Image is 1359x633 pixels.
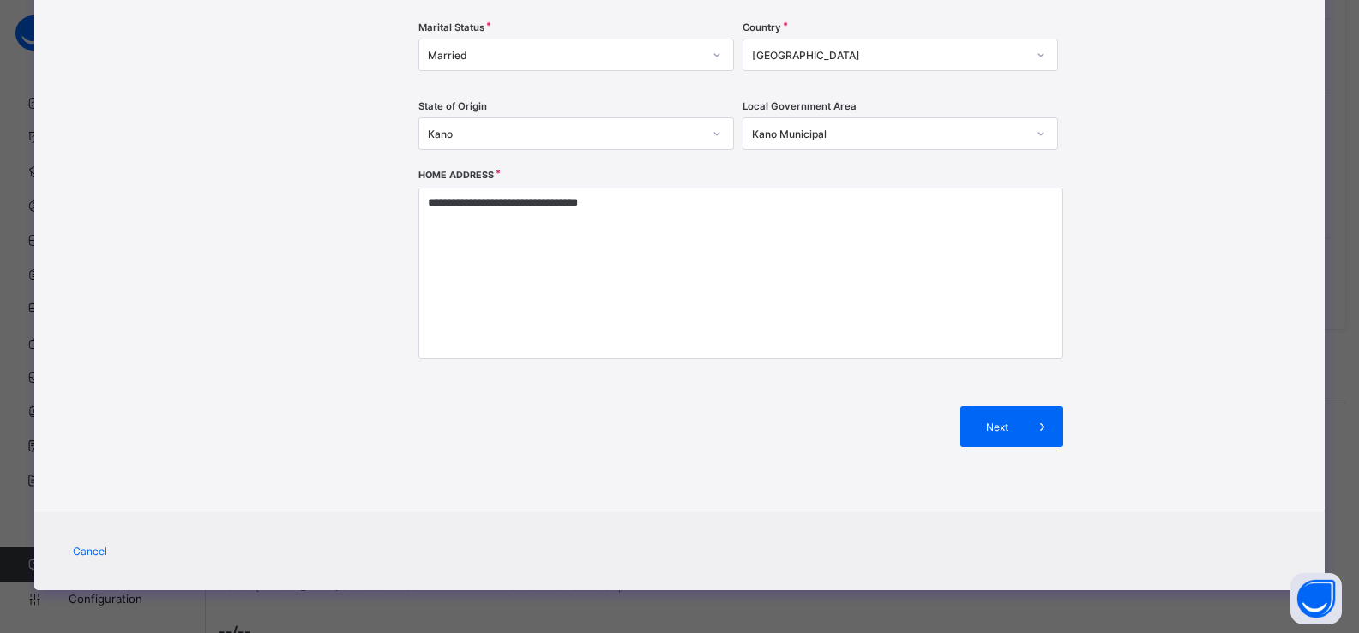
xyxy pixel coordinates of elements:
label: Home Address [418,170,494,181]
span: Local Government Area [743,100,857,112]
button: Open asap [1290,573,1342,624]
span: State of Origin [418,100,487,112]
div: Kano [428,128,702,140]
div: [GEOGRAPHIC_DATA] [752,49,1026,62]
span: Cancel [73,545,107,558]
span: Next [973,421,1022,433]
div: Kano Municipal [752,128,1026,140]
div: Married [428,49,702,62]
span: Marital Status [418,21,484,33]
span: Country [743,21,781,33]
